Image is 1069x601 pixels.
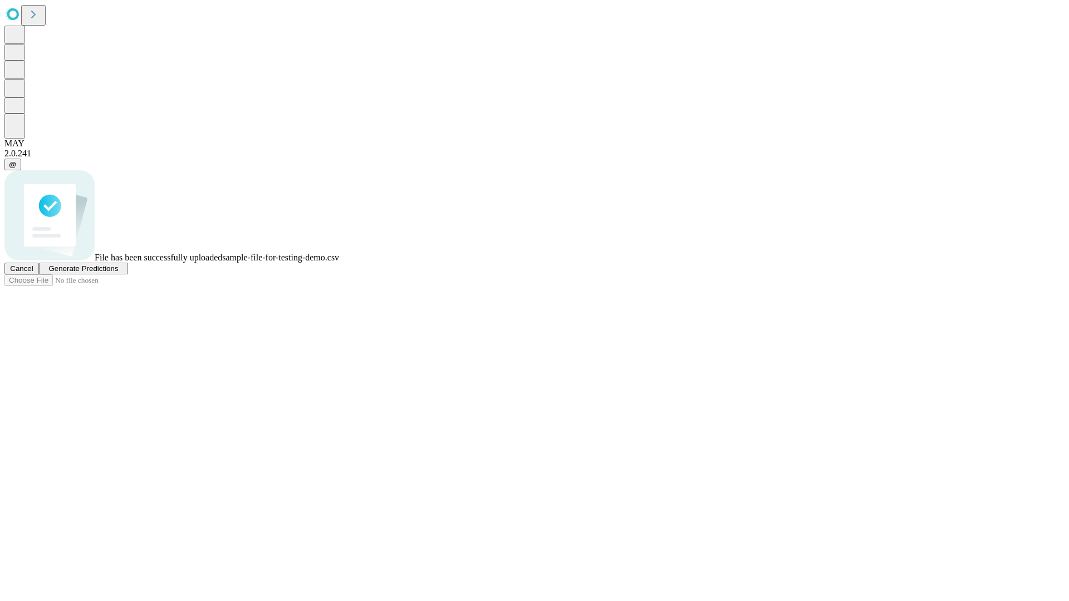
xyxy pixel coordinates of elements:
span: Generate Predictions [48,264,118,273]
span: @ [9,160,17,169]
button: Generate Predictions [39,263,128,274]
button: @ [4,159,21,170]
div: MAY [4,139,1065,149]
span: Cancel [10,264,33,273]
div: 2.0.241 [4,149,1065,159]
span: sample-file-for-testing-demo.csv [222,253,339,262]
span: File has been successfully uploaded [95,253,222,262]
button: Cancel [4,263,39,274]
